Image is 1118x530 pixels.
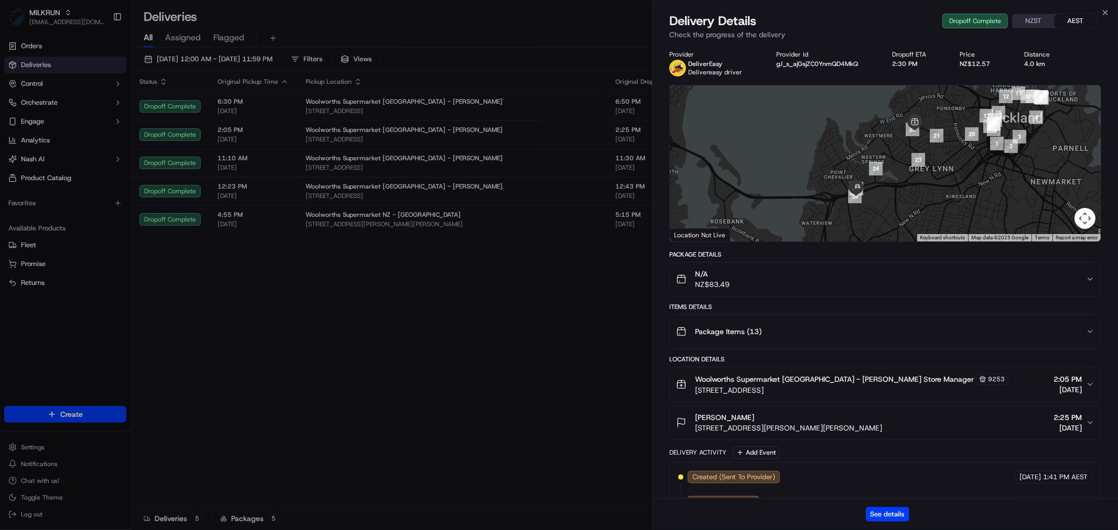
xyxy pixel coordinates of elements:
p: Check the progress of the delivery [669,29,1101,40]
span: 1:41 PM AEST [1043,472,1088,482]
span: Not Assigned Driver [692,498,755,507]
div: Distance [1024,50,1067,59]
button: gJ_s_ajGsjZC0YnmQD4MkQ [776,60,858,68]
div: 14 [983,119,997,133]
p: DeliverEasy [688,60,742,68]
button: Add Event [733,446,779,459]
div: 2:30 PM [892,60,943,68]
span: Woolworths Supermarket [GEOGRAPHIC_DATA] - [PERSON_NAME] Store Manager [695,374,974,384]
div: Package Details [669,250,1101,259]
span: Map data ©2025 Google [971,235,1028,240]
span: [DATE] [1054,423,1082,433]
a: Report a map error [1056,235,1098,240]
div: Provider [669,50,759,59]
div: 20 [965,127,979,141]
div: 19 [989,113,1002,127]
span: [DATE] [1054,384,1082,395]
span: Package Items ( 13 ) [695,326,762,337]
div: 4.0 km [1024,60,1067,68]
span: 2:25 PM [1054,412,1082,423]
div: Delivery Activity [669,448,726,457]
div: 4 [1029,111,1043,124]
span: NZ$83.49 [695,279,730,290]
span: 9253 [988,375,1005,383]
button: Package Items (13) [670,315,1101,348]
div: 15 [992,106,1005,119]
div: 17 [987,117,1001,130]
button: Map camera controls [1074,208,1095,229]
button: See details [866,507,909,522]
img: Google [672,228,707,241]
button: [PERSON_NAME][STREET_ADDRESS][PERSON_NAME][PERSON_NAME]2:25 PM[DATE] [670,406,1101,439]
div: 8 [1035,90,1048,104]
span: N/A [695,269,730,279]
div: Price [960,50,1008,59]
div: NZ$12.57 [960,60,1008,68]
span: 1:41 PM AEST [1043,498,1088,507]
div: 10 [1021,90,1034,103]
a: Terms (opens in new tab) [1035,235,1049,240]
button: Woolworths Supermarket [GEOGRAPHIC_DATA] - [PERSON_NAME] Store Manager9253[STREET_ADDRESS]2:05 PM... [670,367,1101,402]
span: [STREET_ADDRESS] [695,385,1008,395]
img: delivereasy_logo.png [669,60,686,76]
div: 21 [930,129,943,142]
div: 18 [987,117,1001,131]
div: Location Not Live [670,228,730,241]
span: Delivery Details [669,13,756,29]
div: 3 [1013,130,1026,143]
div: 12 [999,90,1013,103]
div: 1 [990,137,1004,150]
div: 26 [848,190,862,203]
div: Location Details [669,355,1101,363]
span: Created (Sent To Provider) [692,472,775,482]
button: Keyboard shortcuts [920,234,965,241]
span: [DATE] [1019,498,1041,507]
div: Dropoff ETA [892,50,943,59]
div: 24 [869,162,883,175]
span: Delivereasy driver [688,68,742,76]
span: [DATE] [1019,472,1041,482]
span: [PERSON_NAME] [695,412,754,423]
button: AEST [1055,14,1097,28]
div: 23 [911,153,925,167]
div: 13 [980,109,993,123]
div: Provider Id [776,50,875,59]
span: [STREET_ADDRESS][PERSON_NAME][PERSON_NAME] [695,423,882,433]
div: 2 [1004,139,1018,153]
div: Items Details [669,303,1101,311]
span: 2:05 PM [1054,374,1082,384]
div: 11 [1012,86,1025,100]
a: Open this area in Google Maps (opens a new window) [672,228,707,241]
button: NZST [1013,14,1055,28]
button: N/ANZ$83.49 [670,262,1101,296]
